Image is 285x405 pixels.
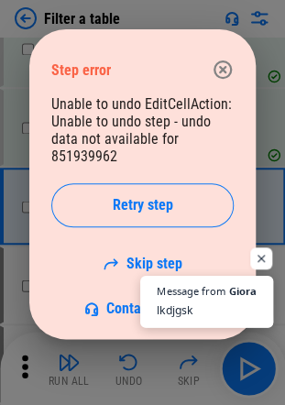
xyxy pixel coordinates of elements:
[228,286,256,296] span: Giora
[51,61,204,79] div: Step error
[84,301,99,316] img: Support
[51,95,234,317] div: Unable to undo EditCellAction: Unable to undo step - undo data not available for 851939962
[103,255,182,272] a: Skip step
[157,286,225,296] span: Message from
[106,300,201,317] span: Contact support
[113,198,173,213] span: Retry step
[51,183,234,227] button: Retry step
[157,301,257,318] span: lkdjgsk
